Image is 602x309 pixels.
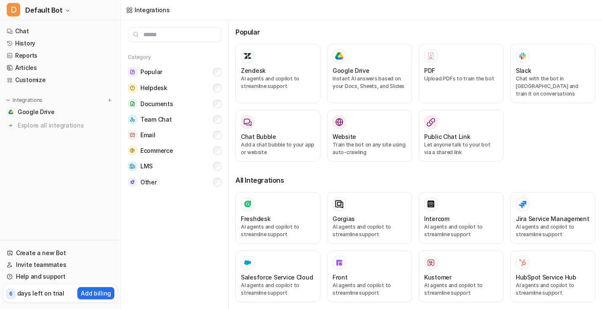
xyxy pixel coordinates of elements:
[335,118,343,126] img: Website
[235,27,595,37] h3: Popular
[25,4,63,16] span: Default Bot
[419,192,504,244] button: IntercomAI agents and copilot to streamline support
[128,131,137,139] img: Email
[427,52,435,60] img: PDF
[128,83,137,93] img: Helpdesk
[333,282,407,297] p: AI agents and copilot to streamline support
[333,75,407,90] p: Instant AI answers based on your Docs, Sheets, and Slides
[3,247,117,259] a: Create a new Bot
[427,258,435,267] img: Kustomer
[128,80,222,96] button: HelpdeskHelpdesk
[424,66,435,75] h3: PDF
[81,289,111,298] p: Add billing
[424,273,451,282] h3: Kustomer
[128,112,222,127] button: Team ChatTeam Chat
[518,51,527,61] img: Slack
[17,289,64,298] p: days left on trial
[518,258,527,267] img: HubSpot Service Hub
[3,271,117,282] a: Help and support
[424,132,470,141] h3: Public Chat Link
[128,174,222,190] button: OtherOther
[140,115,172,124] span: Team Chat
[128,54,222,61] h5: Category
[3,50,117,61] a: Reports
[3,37,117,49] a: History
[335,258,343,267] img: Front
[333,223,407,238] p: AI agents and copilot to streamline support
[419,250,504,302] button: KustomerKustomerAI agents and copilot to streamline support
[419,44,504,103] button: PDFPDFUpload PDFs to train the bot
[510,250,595,302] button: HubSpot Service HubHubSpot Service HubAI agents and copilot to streamline support
[140,68,162,76] span: Popular
[516,75,590,98] p: Chat with the bot in [GEOGRAPHIC_DATA] and train it on conversations
[333,132,356,141] h3: Website
[5,97,11,103] img: expand menu
[140,84,167,92] span: Helpdesk
[3,96,45,104] button: Integrations
[516,214,589,223] h3: Jira Service Management
[140,100,173,108] span: Documents
[241,141,315,156] p: Add a chat bubble to your app or website
[128,178,137,186] img: Other
[140,147,173,155] span: Ecommerce
[18,108,55,116] span: Google Drive
[510,192,595,244] button: Jira Service ManagementAI agents and copilot to streamline support
[424,282,498,297] p: AI agents and copilot to streamline support
[235,110,320,162] button: Chat BubbleAdd a chat bubble to your app or website
[107,97,113,103] img: menu_add.svg
[241,282,315,297] p: AI agents and copilot to streamline support
[9,290,13,298] p: 6
[140,162,153,170] span: LMS
[3,62,117,74] a: Articles
[241,273,313,282] h3: Salesforce Service Cloud
[13,97,42,104] p: Integrations
[7,3,20,16] span: D
[327,250,412,302] button: FrontFrontAI agents and copilot to streamline support
[516,282,590,297] p: AI agents and copilot to streamline support
[333,66,370,75] h3: Google Drive
[516,223,590,238] p: AI agents and copilot to streamline support
[3,259,117,271] a: Invite teammates
[516,273,576,282] h3: HubSpot Service Hub
[126,5,170,14] a: Integrations
[424,141,498,156] p: Let anyone talk to your bot via a shared link
[241,132,276,141] h3: Chat Bubble
[235,175,595,185] h3: All Integrations
[3,120,117,131] a: Explore all integrations
[140,131,156,139] span: Email
[516,66,531,75] h3: Slack
[18,119,114,132] span: Explore all integrations
[243,258,252,267] img: Salesforce Service Cloud
[3,74,117,86] a: Customize
[128,143,222,158] button: EcommerceEcommerce
[128,64,222,80] button: PopularPopular
[235,250,320,302] button: Salesforce Service Cloud Salesforce Service CloudAI agents and copilot to streamline support
[128,99,137,108] img: Documents
[77,287,114,299] button: Add billing
[327,110,412,162] button: WebsiteWebsiteTrain the bot on any site using auto-crawling
[327,44,412,103] button: Google DriveGoogle DriveInstant AI answers based on your Docs, Sheets, and Slides
[235,192,320,244] button: FreshdeskAI agents and copilot to streamline support
[3,106,117,118] a: Google DriveGoogle Drive
[128,146,137,155] img: Ecommerce
[128,115,137,124] img: Team Chat
[333,141,407,156] p: Train the bot on any site using auto-crawling
[241,66,266,75] h3: Zendesk
[3,25,117,37] a: Chat
[128,162,137,171] img: LMS
[424,223,498,238] p: AI agents and copilot to streamline support
[128,127,222,143] button: EmailEmail
[424,214,449,223] h3: Intercom
[335,52,343,60] img: Google Drive
[424,75,498,83] p: Upload PDFs to train the bot
[419,110,504,162] button: Public Chat LinkLet anyone talk to your bot via a shared link
[241,75,315,90] p: AI agents and copilot to streamline support
[7,121,15,130] img: explore all integrations
[128,96,222,112] button: DocumentsDocuments
[135,5,170,14] div: Integrations
[8,109,13,115] img: Google Drive
[128,67,137,77] img: Popular
[241,214,270,223] h3: Freshdesk
[510,44,595,103] button: SlackSlackChat with the bot in [GEOGRAPHIC_DATA] and train it on conversations
[235,44,320,103] button: ZendeskAI agents and copilot to streamline support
